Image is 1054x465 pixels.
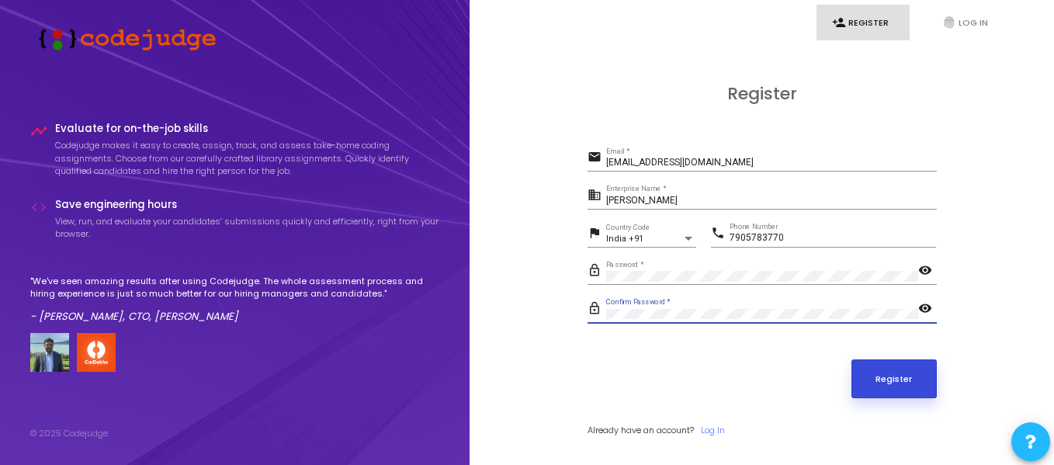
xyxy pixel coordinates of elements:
[918,262,937,281] mat-icon: visibility
[30,333,69,372] img: user image
[30,275,440,300] p: "We've seen amazing results after using Codejudge. The whole assessment process and hiring experi...
[606,234,643,244] span: India +91
[851,359,937,398] button: Register
[55,123,440,135] h4: Evaluate for on-the-job skills
[942,16,956,29] i: fingerprint
[55,199,440,211] h4: Save engineering hours
[918,300,937,319] mat-icon: visibility
[588,225,606,244] mat-icon: flag
[701,424,725,437] a: Log In
[927,5,1020,41] a: fingerprintLog In
[588,300,606,319] mat-icon: lock_outline
[606,196,937,206] input: Enterprise Name
[30,427,108,440] div: © 2025 Codejudge
[55,139,440,178] p: Codejudge makes it easy to create, assign, track, and assess take-home coding assignments. Choose...
[55,215,440,241] p: View, run, and evaluate your candidates’ submissions quickly and efficiently, right from your bro...
[588,84,937,104] h3: Register
[588,149,606,168] mat-icon: email
[730,233,936,244] input: Phone Number
[30,199,47,216] i: code
[588,262,606,281] mat-icon: lock_outline
[30,309,238,324] em: - [PERSON_NAME], CTO, [PERSON_NAME]
[606,158,937,168] input: Email
[832,16,846,29] i: person_add
[30,123,47,140] i: timeline
[711,225,730,244] mat-icon: phone
[817,5,910,41] a: person_addRegister
[77,333,116,372] img: company-logo
[588,424,694,436] span: Already have an account?
[588,187,606,206] mat-icon: business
